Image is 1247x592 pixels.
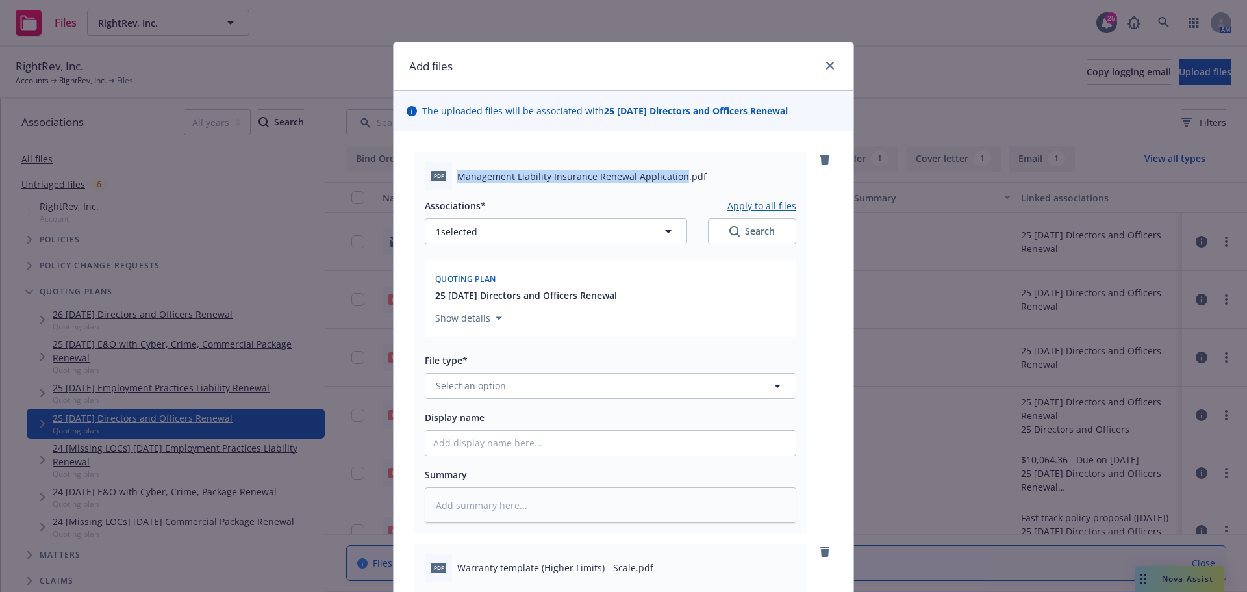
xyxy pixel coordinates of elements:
a: close [822,58,838,73]
span: File type* [425,354,468,367]
span: Associations* [425,199,486,212]
button: Select an option [425,373,796,399]
span: Warranty template (Higher Limits) - Scale.pdf [457,561,653,574]
span: Quoting plan [435,274,496,285]
span: Display name [425,411,485,424]
span: Summary [425,469,467,481]
div: Search [729,225,775,238]
span: Select an option [436,379,506,393]
input: Add display name here... [425,431,796,456]
span: Management Liability Insurance Renewal Application.pdf [457,170,707,183]
button: 25 [DATE] Directors and Officers Renewal [435,289,617,302]
button: Apply to all files [727,198,796,213]
strong: 25 [DATE] Directors and Officers Renewal [604,105,788,117]
span: pdf [431,171,446,181]
span: 1 selected [436,225,477,238]
svg: Search [729,226,740,237]
h1: Add files [409,58,453,75]
a: remove [817,544,833,560]
button: 1selected [425,218,687,244]
span: pdf [431,563,446,573]
button: Show details [430,311,507,326]
span: The uploaded files will be associated with [422,104,788,118]
a: remove [817,152,833,168]
button: SearchSearch [708,218,796,244]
